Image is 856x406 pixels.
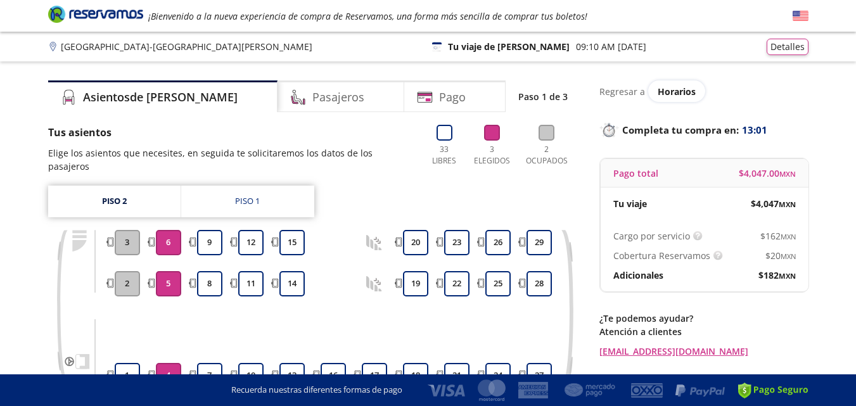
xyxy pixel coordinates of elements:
[181,186,314,217] a: Piso 1
[613,167,658,180] p: Pago total
[527,271,552,296] button: 28
[471,144,513,167] p: 3 Elegidos
[362,363,387,388] button: 17
[448,40,570,53] p: Tu viaje de [PERSON_NAME]
[197,363,222,388] button: 7
[599,312,808,325] p: ¿Te podemos ayudar?
[235,195,260,208] div: Piso 1
[599,80,808,102] div: Regresar a ver horarios
[765,249,796,262] span: $ 20
[156,363,181,388] button: 4
[779,200,796,209] small: MXN
[156,271,181,296] button: 5
[238,271,264,296] button: 11
[523,144,571,167] p: 2 Ocupados
[742,123,767,137] span: 13:01
[197,230,222,255] button: 9
[279,363,305,388] button: 13
[767,39,808,55] button: Detalles
[238,230,264,255] button: 12
[231,384,402,396] p: Recuerda nuestras diferentes formas de pago
[115,271,140,296] button: 2
[527,230,552,255] button: 29
[279,271,305,296] button: 14
[439,89,466,106] h4: Pago
[760,229,796,243] span: $ 162
[148,10,587,22] em: ¡Bienvenido a la nueva experiencia de compra de Reservamos, una forma más sencilla de comprar tus...
[83,89,238,106] h4: Asientos de [PERSON_NAME]
[238,363,264,388] button: 10
[599,325,808,338] p: Atención a clientes
[427,144,462,167] p: 33 Libres
[527,363,552,388] button: 27
[48,146,414,173] p: Elige los asientos que necesites, en seguida te solicitaremos los datos de los pasajeros
[48,4,143,23] i: Brand Logo
[403,230,428,255] button: 20
[613,249,710,262] p: Cobertura Reservamos
[779,271,796,281] small: MXN
[518,90,568,103] p: Paso 1 de 3
[599,345,808,358] a: [EMAIL_ADDRESS][DOMAIN_NAME]
[61,40,312,53] p: [GEOGRAPHIC_DATA] - [GEOGRAPHIC_DATA][PERSON_NAME]
[485,363,511,388] button: 24
[197,271,222,296] button: 8
[444,363,470,388] button: 21
[279,230,305,255] button: 15
[751,197,796,210] span: $ 4,047
[321,363,346,388] button: 16
[739,167,796,180] span: $ 4,047.00
[403,271,428,296] button: 19
[444,271,470,296] button: 22
[156,230,181,255] button: 6
[485,230,511,255] button: 26
[485,271,511,296] button: 25
[48,186,181,217] a: Piso 2
[613,197,647,210] p: Tu viaje
[48,4,143,27] a: Brand Logo
[613,269,663,282] p: Adicionales
[403,363,428,388] button: 18
[312,89,364,106] h4: Pasajeros
[658,86,696,98] span: Horarios
[779,169,796,179] small: MXN
[758,269,796,282] span: $ 182
[48,125,414,140] p: Tus asientos
[444,230,470,255] button: 23
[115,230,140,255] button: 3
[781,251,796,261] small: MXN
[793,8,808,24] button: English
[599,85,645,98] p: Regresar a
[576,40,646,53] p: 09:10 AM [DATE]
[781,232,796,241] small: MXN
[599,121,808,139] p: Completa tu compra en :
[613,229,690,243] p: Cargo por servicio
[115,363,140,388] button: 1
